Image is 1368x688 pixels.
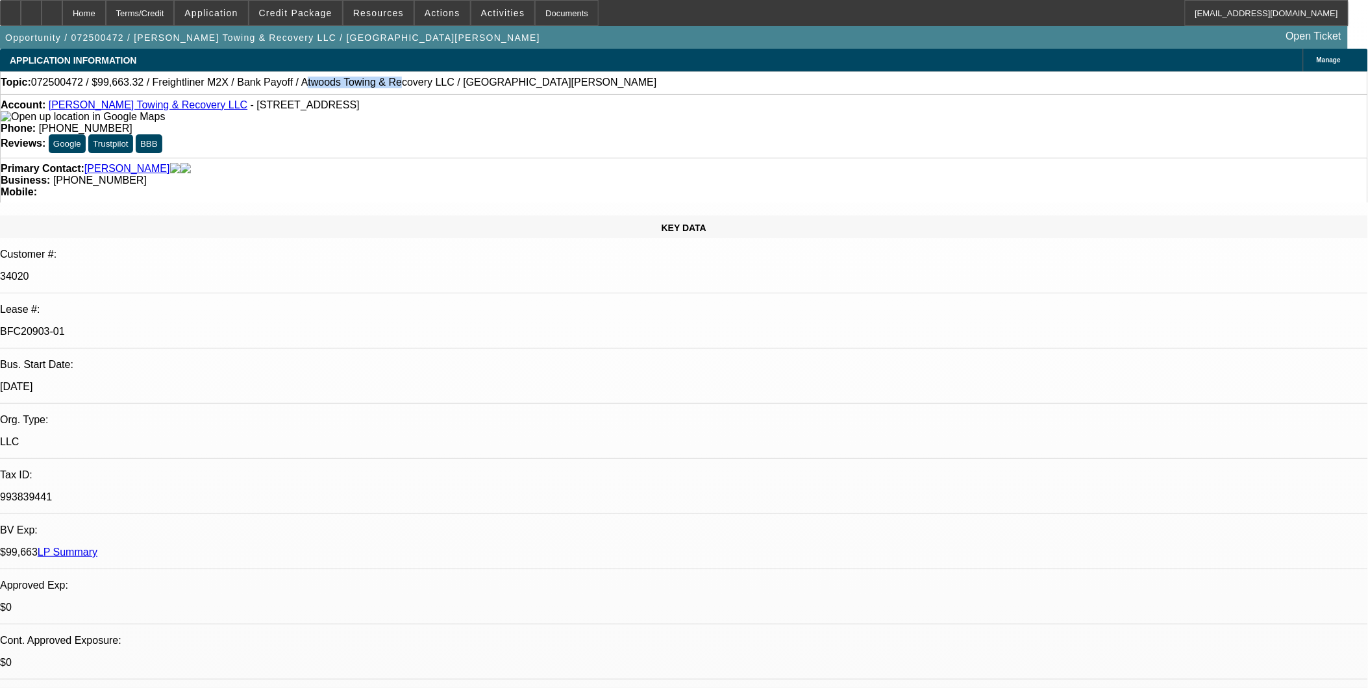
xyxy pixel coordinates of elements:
button: Actions [415,1,470,25]
img: Open up location in Google Maps [1,111,165,123]
strong: Topic: [1,77,31,88]
span: Credit Package [259,8,332,18]
strong: Phone: [1,123,36,134]
button: Credit Package [249,1,342,25]
span: Manage [1317,56,1341,64]
button: Resources [343,1,414,25]
button: Activities [471,1,535,25]
span: - [STREET_ADDRESS] [251,99,360,110]
strong: Primary Contact: [1,163,84,175]
button: Application [175,1,247,25]
span: [PHONE_NUMBER] [53,175,147,186]
strong: Account: [1,99,45,110]
span: APPLICATION INFORMATION [10,55,136,66]
strong: Reviews: [1,138,45,149]
a: [PERSON_NAME] [84,163,170,175]
a: View Google Maps [1,111,165,122]
span: [PHONE_NUMBER] [39,123,132,134]
img: facebook-icon.png [170,163,180,175]
img: linkedin-icon.png [180,163,191,175]
span: Opportunity / 072500472 / [PERSON_NAME] Towing & Recovery LLC / [GEOGRAPHIC_DATA][PERSON_NAME] [5,32,540,43]
button: Trustpilot [88,134,132,153]
span: 072500472 / $99,663.32 / Freightliner M2X / Bank Payoff / Atwoods Towing & Recovery LLC / [GEOGRA... [31,77,657,88]
strong: Mobile: [1,186,37,197]
a: Open Ticket [1281,25,1347,47]
button: BBB [136,134,162,153]
span: Actions [425,8,460,18]
span: Activities [481,8,525,18]
button: Google [49,134,86,153]
strong: Business: [1,175,50,186]
span: Resources [353,8,404,18]
span: KEY DATA [662,223,706,233]
span: Application [184,8,238,18]
a: [PERSON_NAME] Towing & Recovery LLC [49,99,247,110]
a: LP Summary [38,547,97,558]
